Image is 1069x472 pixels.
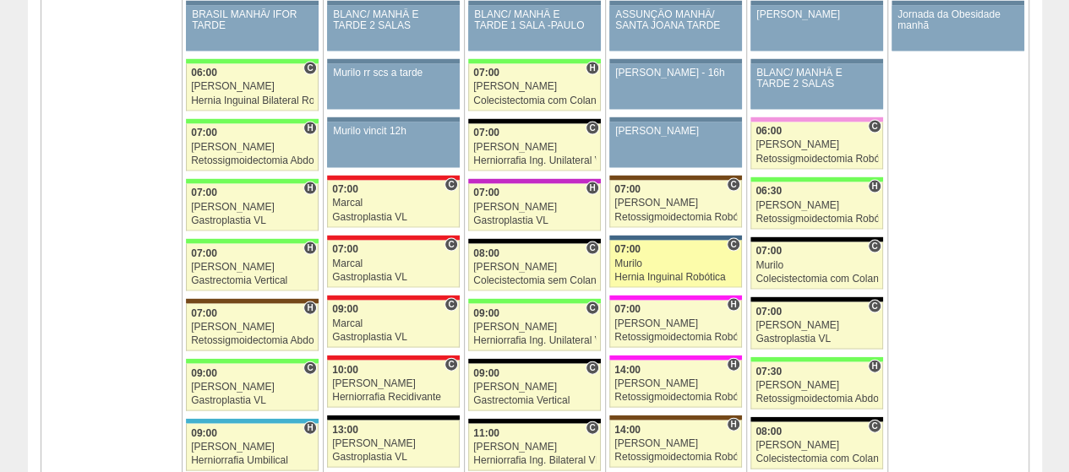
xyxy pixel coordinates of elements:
[609,241,741,288] a: C 07:00 Murilo Hernia Inguinal Robótica
[755,139,878,150] div: [PERSON_NAME]
[586,241,598,255] span: Consultório
[468,59,600,64] div: Key: Brasil
[614,424,641,436] span: 14:00
[186,359,318,364] div: Key: Brasil
[473,67,499,79] span: 07:00
[468,184,600,231] a: H 07:00 [PERSON_NAME] Gastroplastia VL
[615,68,736,79] div: [PERSON_NAME] - 16h
[755,440,878,451] div: [PERSON_NAME]
[332,378,455,389] div: [PERSON_NAME]
[332,243,358,255] span: 07:00
[473,95,596,106] div: Colecistectomia com Colangiografia VL
[615,9,736,31] div: ASSUNÇÃO MANHÃ/ SANTA JOANA TARDE
[614,272,737,283] div: Hernia Inguinal Robótica
[191,395,314,406] div: Gastroplastia VL
[750,1,882,6] div: Key: Aviso
[755,245,782,257] span: 07:00
[609,64,741,110] a: [PERSON_NAME] - 16h
[332,303,358,315] span: 09:00
[191,67,217,79] span: 06:00
[609,176,741,181] div: Key: Santa Joana
[468,119,600,124] div: Key: Blanc
[609,181,741,228] a: C 07:00 [PERSON_NAME] Retossigmoidectomia Robótica
[868,120,881,133] span: Consultório
[614,303,641,315] span: 07:00
[186,304,318,351] a: H 07:00 [PERSON_NAME] Retossigmoidectomia Abdominal VL
[468,299,600,304] div: Key: Brasil
[727,418,739,431] span: Hospital
[303,421,316,435] span: Hospital
[473,215,596,226] div: Gastroplastia VL
[750,302,882,350] a: C 07:00 [PERSON_NAME] Gastroplastia VL
[327,301,459,348] a: C 09:00 Marcal Gastroplastia VL
[750,417,882,422] div: Key: Blanc
[191,322,314,333] div: [PERSON_NAME]
[332,258,455,269] div: Marcal
[609,301,741,348] a: H 07:00 [PERSON_NAME] Retossigmoidectomia Robótica
[750,6,882,52] a: [PERSON_NAME]
[192,9,313,31] div: BRASIL MANHÃ/ IFOR TARDE
[473,455,596,466] div: Herniorrafia Ing. Bilateral VL
[750,59,882,64] div: Key: Aviso
[468,244,600,291] a: C 08:00 [PERSON_NAME] Colecistectomia sem Colangiografia
[609,117,741,122] div: Key: Aviso
[191,81,314,92] div: [PERSON_NAME]
[868,180,881,193] span: Hospital
[473,307,499,319] span: 09:00
[750,362,882,410] a: H 07:30 [PERSON_NAME] Retossigmoidectomia Abdominal VL
[191,427,217,439] span: 09:00
[191,95,314,106] div: Hernia Inguinal Bilateral Robótica
[614,243,641,255] span: 07:00
[468,64,600,111] a: H 07:00 [PERSON_NAME] Colecistectomia com Colangiografia VL
[327,59,459,64] div: Key: Aviso
[868,240,881,253] span: Consultório
[332,318,455,329] div: Marcal
[191,187,217,198] span: 07:00
[327,361,459,408] a: C 10:00 [PERSON_NAME] Herniorrafia Recidivante
[727,358,739,372] span: Hospital
[755,366,782,377] span: 07:30
[327,6,459,52] a: BLANC/ MANHÃ E TARDE 2 SALAS
[750,117,882,122] div: Key: Albert Einstein
[468,419,600,424] div: Key: Blanc
[468,179,600,184] div: Key: Maria Braido
[468,364,600,411] a: C 09:00 [PERSON_NAME] Gastrectomia Vertical
[897,9,1018,31] div: Jornada da Obesidade manhã
[327,64,459,110] a: Murilo rr scs a tarde
[756,9,877,20] div: [PERSON_NAME]
[750,64,882,110] a: BLANC/ MANHÃ E TARDE 2 SALAS
[755,260,878,271] div: Murilo
[750,357,882,362] div: Key: Brasil
[333,9,454,31] div: BLANC/ MANHÃ E TARDE 2 SALAS
[750,297,882,302] div: Key: Blanc
[332,392,455,403] div: Herniorrafia Recidivante
[727,238,739,252] span: Consultório
[473,275,596,286] div: Colecistectomia sem Colangiografia
[186,424,318,471] a: H 09:00 [PERSON_NAME] Herniorrafia Umbilical
[191,382,314,393] div: [PERSON_NAME]
[186,184,318,231] a: H 07:00 [PERSON_NAME] Gastroplastia VL
[186,239,318,244] div: Key: Brasil
[468,359,600,364] div: Key: Blanc
[191,335,314,346] div: Retossigmoidectomia Abdominal VL
[327,296,459,301] div: Key: Assunção
[756,68,877,90] div: BLANC/ MANHÃ E TARDE 2 SALAS
[755,380,878,391] div: [PERSON_NAME]
[755,320,878,331] div: [PERSON_NAME]
[755,453,878,464] div: Colecistectomia com Colangiografia VL
[332,452,455,463] div: Gastroplastia VL
[614,438,737,449] div: [PERSON_NAME]
[615,126,736,137] div: [PERSON_NAME]
[473,322,596,333] div: [PERSON_NAME]
[586,62,598,75] span: Hospital
[327,236,459,241] div: Key: Assunção
[609,236,741,241] div: Key: São Luiz - Jabaquara
[327,420,459,468] a: 13:00 [PERSON_NAME] Gastroplastia VL
[327,122,459,168] a: Murilo vincit 12h
[303,182,316,195] span: Hospital
[473,395,596,406] div: Gastrectomia Vertical
[327,117,459,122] div: Key: Aviso
[332,424,358,436] span: 13:00
[586,361,598,375] span: Consultório
[473,262,596,273] div: [PERSON_NAME]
